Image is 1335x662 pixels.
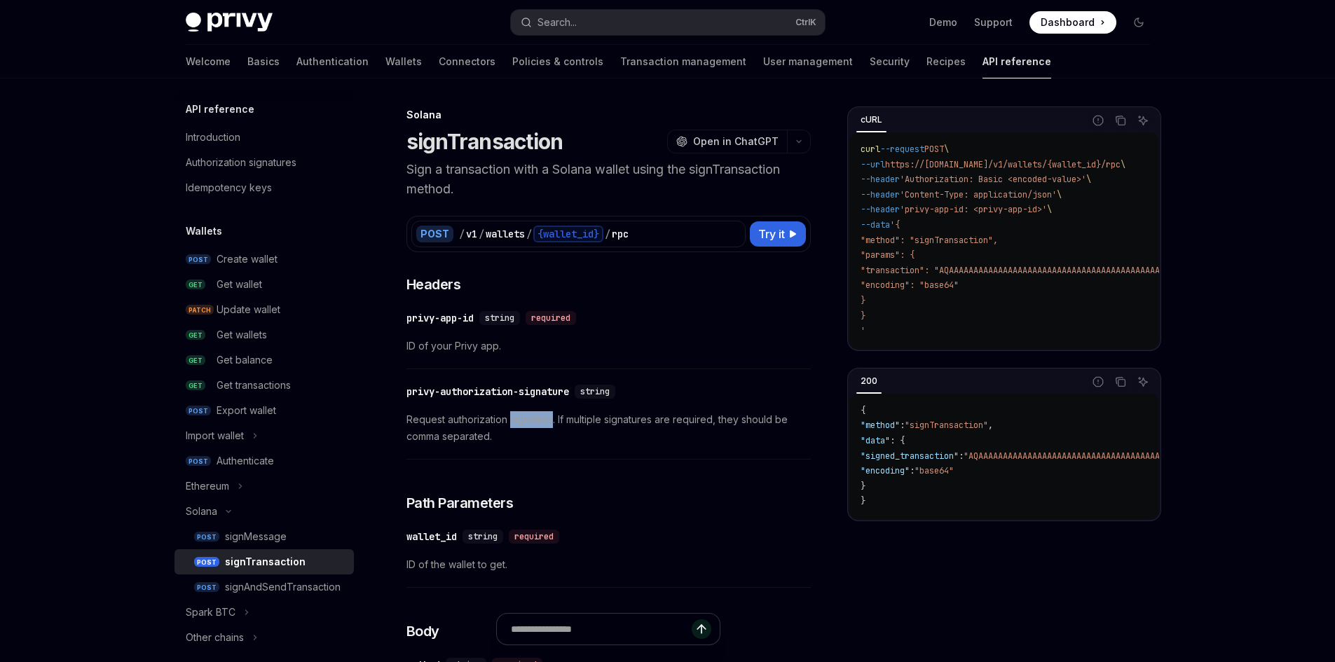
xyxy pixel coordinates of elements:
div: Solana [186,503,217,520]
a: GETGet transactions [174,373,354,398]
span: --request [880,144,924,155]
span: curl [861,144,880,155]
a: POSTsignAndSendTransaction [174,574,354,600]
button: Copy the contents from the code block [1111,111,1130,130]
span: string [468,531,498,542]
div: Import wallet [186,427,244,444]
div: Export wallet [217,402,276,419]
span: : [910,465,915,476]
span: string [485,312,514,324]
span: , [988,420,993,431]
span: "encoding": "base64" [861,280,959,291]
h1: signTransaction [406,129,563,154]
span: "encoding" [861,465,910,476]
span: --data [861,219,890,230]
div: signTransaction [225,553,306,570]
a: Wallets [385,45,422,78]
span: : [900,420,905,431]
h5: Wallets [186,223,222,240]
a: POSTExport wallet [174,398,354,423]
button: Toggle Other chains section [174,625,354,650]
a: Recipes [926,45,966,78]
span: string [580,386,610,397]
img: dark logo [186,13,273,32]
div: wallets [486,227,525,241]
h5: API reference [186,101,254,118]
a: POSTsignMessage [174,524,354,549]
span: 'Content-Type: application/json' [900,189,1057,200]
div: POST [416,226,453,242]
span: } [861,495,865,506]
div: Get wallet [217,276,262,293]
span: POST [186,254,211,265]
button: Copy the contents from the code block [1111,373,1130,391]
span: \ [1047,204,1052,215]
a: GETGet wallet [174,272,354,297]
div: cURL [856,111,886,128]
span: : { [890,435,905,446]
div: Other chains [186,629,244,646]
div: privy-authorization-signature [406,385,569,399]
div: Authenticate [217,453,274,469]
span: https://[DOMAIN_NAME]/v1/wallets/{wallet_id}/rpc [885,159,1121,170]
span: ID of the wallet to get. [406,556,811,573]
button: Open search [511,10,825,35]
span: "method" [861,420,900,431]
span: 'privy-app-id: <privy-app-id>' [900,204,1047,215]
span: GET [186,330,205,340]
button: Open in ChatGPT [667,130,787,153]
a: GETGet wallets [174,322,354,347]
div: required [509,530,559,544]
a: POSTsignTransaction [174,549,354,574]
span: '{ [890,219,900,230]
span: Try it [758,226,785,242]
button: Send message [692,619,711,639]
div: Solana [406,108,811,122]
div: / [526,227,532,241]
div: / [479,227,484,241]
span: GET [186,280,205,290]
a: Authorization signatures [174,150,354,175]
span: \ [1057,189,1062,200]
span: PATCH [186,305,214,315]
div: required [526,311,576,325]
span: { [861,405,865,416]
div: Search... [538,14,577,31]
span: POST [194,582,219,593]
div: 200 [856,373,882,389]
a: Basics [247,45,280,78]
div: {wallet_id} [533,226,603,242]
span: \ [944,144,949,155]
span: "signed_transaction" [861,450,959,462]
div: Idempotency keys [186,179,272,196]
div: Update wallet [217,301,280,318]
span: Request authorization signature. If multiple signatures are required, they should be comma separa... [406,411,811,445]
span: Open in ChatGPT [693,135,779,149]
button: Toggle Solana section [174,499,354,524]
button: Toggle dark mode [1128,11,1150,34]
div: Ethereum [186,478,229,495]
a: Policies & controls [512,45,603,78]
button: Ask AI [1134,111,1152,130]
div: Get transactions [217,377,291,394]
a: Security [870,45,910,78]
a: GETGet balance [174,347,354,373]
a: Welcome [186,45,231,78]
span: } [861,310,865,322]
span: POST [186,406,211,416]
span: POST [194,557,219,567]
a: Transaction management [620,45,746,78]
a: Introduction [174,125,354,150]
span: \ [1121,159,1125,170]
a: POSTCreate wallet [174,247,354,272]
span: GET [186,355,205,366]
span: "data" [861,435,890,446]
span: POST [194,532,219,542]
div: Introduction [186,129,240,146]
span: ' [861,325,865,336]
button: Try it [750,221,806,247]
span: GET [186,380,205,391]
button: Toggle Import wallet section [174,423,354,448]
div: Create wallet [217,251,278,268]
span: \ [1086,174,1091,185]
